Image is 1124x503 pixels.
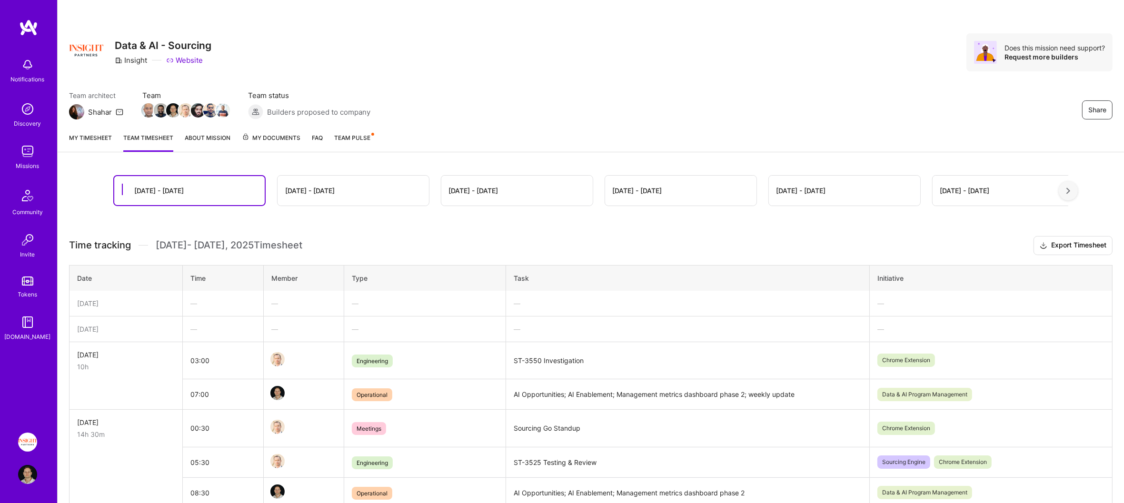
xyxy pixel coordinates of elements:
a: Team Member Avatar [271,419,284,435]
img: Invite [18,230,37,249]
a: Team Member Avatar [192,102,204,118]
span: Builders proposed to company [267,107,370,117]
span: Sourcing Engine [877,455,930,469]
div: — [352,298,498,308]
div: [DATE] - [DATE] [613,186,662,196]
a: Team Member Avatar [167,102,179,118]
div: [DATE] - [DATE] [285,186,335,196]
span: Engineering [352,456,393,469]
img: Avatar [974,41,997,64]
div: [DATE] - [DATE] [940,186,990,196]
div: Invite [20,249,35,259]
img: tokens [22,276,33,286]
div: [DATE] - [DATE] [449,186,498,196]
button: Export Timesheet [1034,236,1113,255]
td: 07:00 [182,379,263,410]
td: 00:30 [182,410,263,447]
img: Team Architect [69,104,84,119]
h3: Data & AI - Sourcing [115,39,211,51]
div: [DATE] - [DATE] [134,186,184,196]
img: Team Member Avatar [270,352,285,366]
div: Notifications [11,74,45,84]
div: — [877,298,1104,308]
img: Team Member Avatar [179,103,193,118]
img: right [1066,187,1070,194]
img: Team Member Avatar [270,420,285,434]
div: 10h [77,362,175,372]
button: Share [1082,100,1113,119]
div: — [271,324,337,334]
img: Community [16,184,39,207]
td: AI Opportunities; AI Enablement; Management metrics dashboard phase 2; weekly update [506,379,870,410]
th: Member [263,265,344,291]
a: Insight Partners: Data & AI - Sourcing [16,433,40,452]
a: About Mission [185,133,230,152]
div: [DATE] [77,298,175,308]
td: Sourcing Go Standup [506,410,870,447]
img: Team Member Avatar [166,103,180,118]
span: Team [142,90,229,100]
span: Operational [352,487,392,500]
span: Team status [248,90,370,100]
div: Community [12,207,43,217]
th: Task [506,265,870,291]
span: Data & AI Program Management [877,486,972,499]
a: Website [166,55,203,65]
a: Team Member Avatar [155,102,167,118]
a: My timesheet [69,133,112,152]
th: Initiative [870,265,1113,291]
th: Time [182,265,263,291]
i: icon Mail [116,108,123,116]
img: Team Member Avatar [270,386,285,400]
span: My Documents [242,133,300,143]
i: icon CompanyGray [115,57,122,64]
div: — [271,298,337,308]
img: guide book [18,313,37,332]
a: Team Member Avatar [271,453,284,469]
div: [DATE] - [DATE] [776,186,826,196]
div: 14h 30m [77,429,175,439]
a: Team Member Avatar [142,102,155,118]
th: Type [344,265,506,291]
div: [DATE] [77,417,175,427]
a: User Avatar [16,465,40,484]
div: — [352,324,498,334]
img: Insight Partners: Data & AI - Sourcing [18,433,37,452]
div: [DATE] [77,350,175,360]
div: — [514,324,862,334]
td: ST-3550 Investigation [506,342,870,379]
div: Does this mission need support? [1005,43,1105,52]
div: Request more builders [1005,52,1105,61]
img: Team Member Avatar [141,103,156,118]
img: Team Member Avatar [191,103,205,118]
a: FAQ [312,133,323,152]
a: Team Member Avatar [271,385,284,401]
img: Company Logo [69,33,103,68]
img: User Avatar [18,465,37,484]
span: Data & AI Program Management [877,388,972,401]
span: Chrome Extension [934,455,992,469]
td: ST-3525 Testing & Review [506,447,870,477]
img: bell [18,55,37,74]
img: Builders proposed to company [248,104,263,119]
td: 03:00 [182,342,263,379]
a: Team timesheet [123,133,173,152]
span: Operational [352,388,392,401]
div: — [877,324,1104,334]
i: icon Download [1040,241,1047,251]
a: Team Member Avatar [271,351,284,367]
div: Discovery [14,118,41,128]
div: — [514,298,862,308]
a: Team Pulse [334,133,373,152]
span: Share [1088,105,1106,115]
img: Team Member Avatar [270,454,285,468]
span: Chrome Extension [877,422,935,435]
span: Engineering [352,355,393,367]
span: [DATE] - [DATE] , 2025 Timesheet [156,239,302,251]
img: Team Member Avatar [216,103,230,118]
div: [DATE] [77,324,175,334]
div: — [190,324,256,334]
div: Insight [115,55,147,65]
div: Missions [16,161,40,171]
a: My Documents [242,133,300,152]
